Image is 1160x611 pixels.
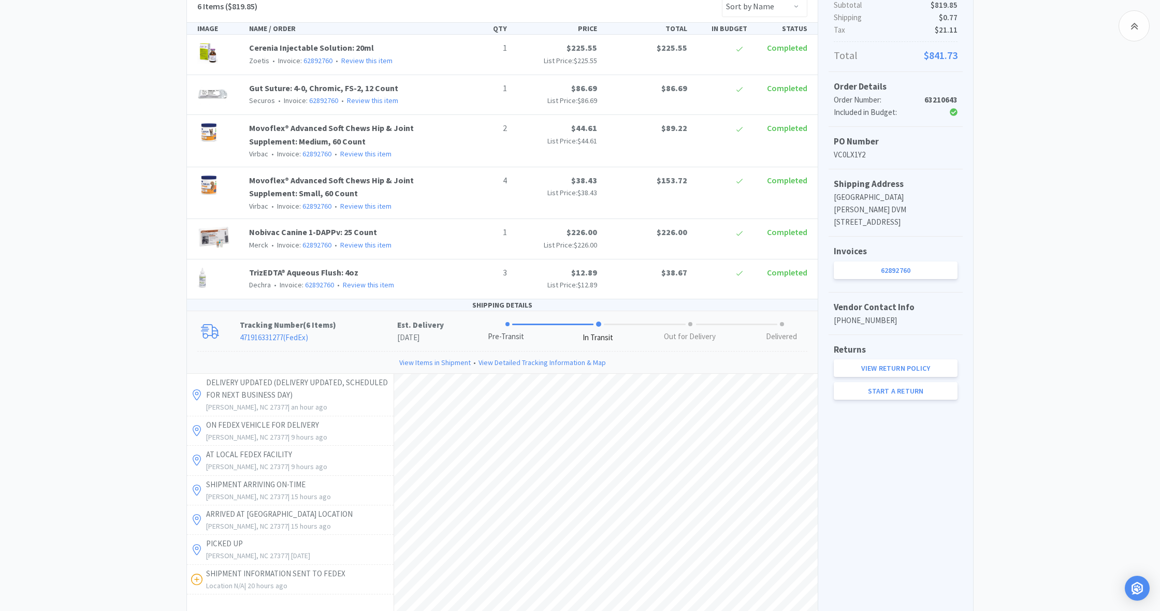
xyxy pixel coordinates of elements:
a: 62892760 [302,149,331,158]
span: Invoice: [268,240,331,250]
span: Invoice: [269,56,332,65]
p: 1 [455,226,507,239]
span: Virbac [249,201,268,211]
span: Dechra [249,280,271,289]
p: List Price: [515,55,597,66]
a: Review this item [343,280,394,289]
span: Virbac [249,149,268,158]
p: ON FEDEX VEHICLE FOR DELIVERY [206,419,391,431]
span: • [334,56,340,65]
p: Tracking Number ( ) [240,319,398,331]
p: SHIPMENT INFORMATION SENT TO FEDEX [206,568,391,580]
a: Movoflex® Advanced Soft Chews Hip & Joint Supplement: Medium, 60 Count [249,123,414,147]
span: Completed [767,175,807,185]
a: 62892760 [302,201,331,211]
span: $153.72 [657,175,687,185]
span: • [333,201,339,211]
span: $38.43 [571,175,597,185]
h5: Order Details [834,80,958,94]
a: 62892760 [302,240,331,250]
strong: 63210643 [924,95,958,105]
div: NAME / ORDER [245,23,451,34]
div: Open Intercom Messenger [1125,576,1150,601]
div: Included in Budget: [834,106,916,119]
span: • [270,149,275,158]
img: 4f038bf4143f4944856ca8ba83f2ee27_540744.png [197,41,218,64]
p: Total [834,47,958,64]
div: SHIPPING DETAILS [187,299,818,311]
img: 53926444e2c3497fbd658e4ef71d93d4_15764.png [197,82,228,105]
p: [DATE] [397,331,444,344]
span: $226.00 [567,227,597,237]
a: View Items in Shipment [399,357,471,368]
a: TrizEDTA® Aqueous Flush: 4oz [249,267,358,278]
p: [PERSON_NAME], NC 27377 | 9 hours ago [206,431,391,443]
p: Est. Delivery [397,319,444,331]
p: List Price: [515,95,597,106]
span: $44.61 [577,136,597,146]
p: [PERSON_NAME], NC 27377 | 9 hours ago [206,461,391,472]
a: Gut Suture: 4-0, Chromic, FS-2, 12 Count [249,83,398,93]
p: PICKED UP [206,537,391,550]
p: ARRIVED AT [GEOGRAPHIC_DATA] LOCATION [206,508,391,520]
a: Movoflex® Advanced Soft Chews Hip & Joint Supplement: Small, 60 Count [249,175,414,199]
span: • [333,149,339,158]
span: $226.00 [574,240,597,250]
div: STATUS [751,23,811,34]
img: e97a8c64e8d94afa8631700ef4aee293_513971.png [197,174,220,197]
p: Shipping [834,11,958,24]
span: $21.11 [935,24,958,36]
span: • [471,357,479,368]
span: Merck [249,240,268,250]
span: 6 Items [197,1,224,11]
a: Review this item [341,56,393,65]
p: 2 [455,122,507,135]
span: • [270,201,275,211]
span: $12.89 [571,267,597,278]
p: Location N/A | 20 hours ago [206,580,391,591]
p: AT LOCAL FEDEX FACILITY [206,448,391,461]
span: $12.89 [577,280,597,289]
div: In Transit [583,332,613,344]
span: • [336,280,341,289]
span: Completed [767,83,807,93]
a: 471916331277(FedEx) [240,332,308,342]
img: 499d5a1496d2449490647a96e6e117a4_18061.png [197,266,208,289]
a: Review this item [340,201,392,211]
span: Completed [767,42,807,53]
p: List Price: [515,279,597,290]
span: Completed [767,267,807,278]
p: Tax [834,24,958,36]
span: • [272,280,278,289]
a: Review this item [340,240,392,250]
span: $38.43 [577,188,597,197]
a: 62892760 [305,280,334,289]
span: Invoice: [268,149,331,158]
p: 3 [455,266,507,280]
h5: Vendor Contact Info [834,300,958,314]
p: SHIPMENT ARRIVING ON-TIME [206,478,391,491]
a: 62892760 [834,261,958,279]
span: 6 Items [306,320,333,330]
div: IMAGE [193,23,245,34]
span: $226.00 [657,227,687,237]
span: Completed [767,227,807,237]
span: $86.69 [577,96,597,105]
span: • [270,240,275,250]
a: View Return Policy [834,359,958,377]
p: [PERSON_NAME], NC 27377 | an hour ago [206,401,391,413]
span: Invoice: [275,96,338,105]
p: 4 [455,174,507,187]
span: $86.69 [571,83,597,93]
span: $225.55 [657,42,687,53]
a: 62892760 [309,96,338,105]
span: • [271,56,277,65]
p: [PERSON_NAME], NC 27377 | 15 hours ago [206,520,391,532]
span: • [277,96,282,105]
div: PRICE [511,23,601,34]
p: DELIVERY UPDATED (DELIVERY UPDATED, SCHEDULED FOR NEXT BUSINESS DAY) [206,376,391,401]
div: IN BUDGET [691,23,751,34]
span: $0.77 [939,11,958,24]
p: 1 [455,82,507,95]
span: $225.55 [567,42,597,53]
